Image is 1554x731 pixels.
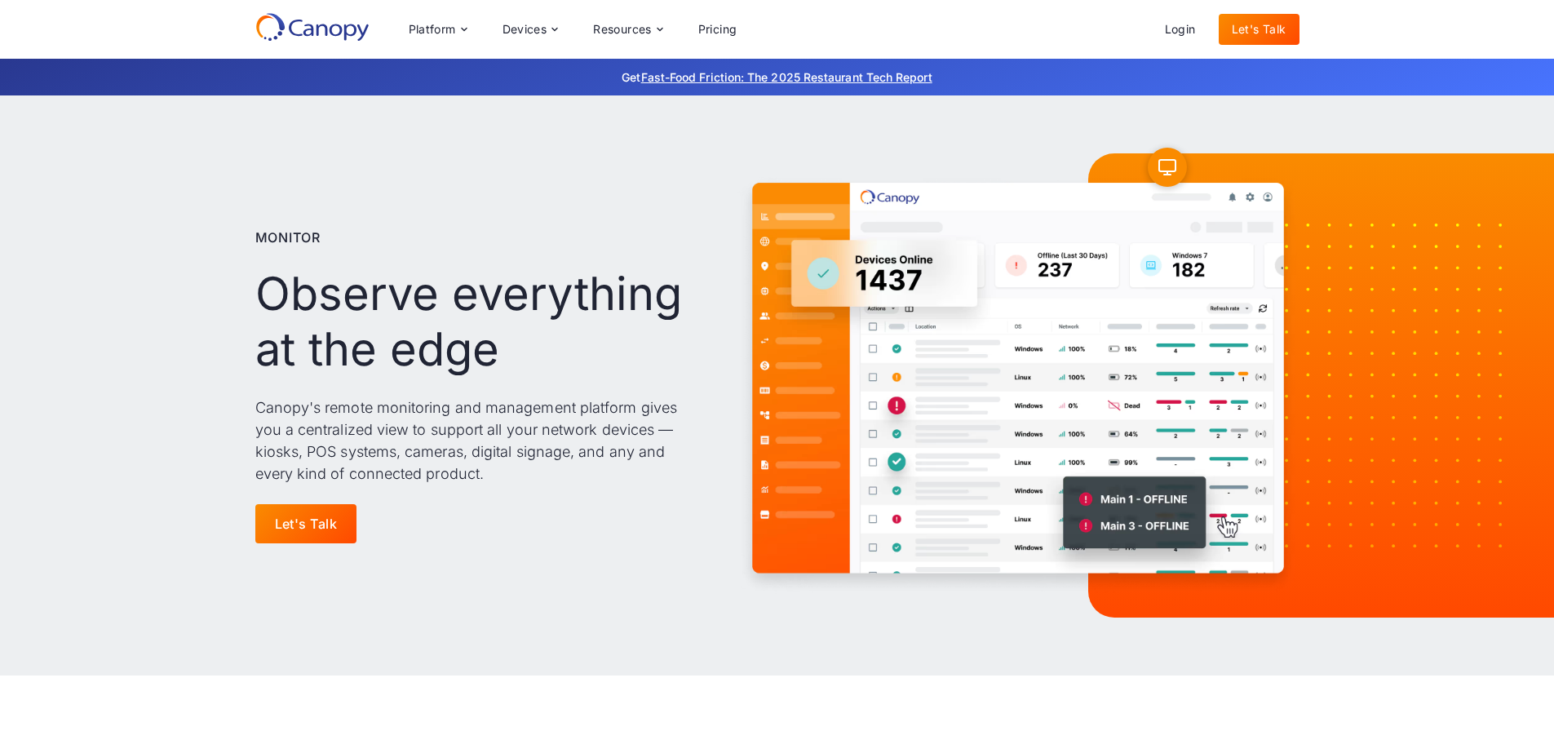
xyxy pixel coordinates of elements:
a: Let's Talk [255,504,357,543]
a: Fast-Food Friction: The 2025 Restaurant Tech Report [641,70,932,84]
div: Resources [580,13,675,46]
p: Canopy's remote monitoring and management platform gives you a centralized view to support all yo... [255,397,705,485]
h1: Observe everything at the edge [255,267,705,376]
p: Get [378,69,1177,86]
div: Devices [503,24,547,35]
a: Pricing [685,14,750,45]
div: Resources [593,24,652,35]
div: Platform [409,24,456,35]
div: Platform [396,13,480,46]
a: Login [1152,14,1209,45]
div: Devices [489,13,571,46]
p: Monitor [255,228,321,247]
a: Let's Talk [1219,14,1299,45]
